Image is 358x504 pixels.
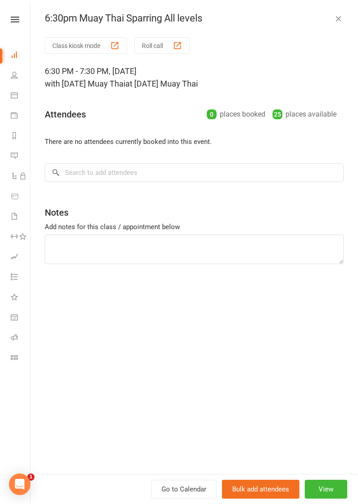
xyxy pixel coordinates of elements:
[45,136,344,147] li: There are no attendees currently booked into this event.
[11,187,31,207] a: Product Sales
[45,163,344,182] input: Search to add attendees
[151,480,217,499] a: Go to Calendar
[11,66,31,86] a: People
[11,106,31,126] a: Payments
[273,108,337,121] div: places available
[11,288,31,308] a: What's New
[273,109,282,119] div: 25
[45,79,125,88] span: with [DATE] Muay Thai
[134,37,190,54] button: Roll call
[45,206,68,219] div: Notes
[222,480,299,499] button: Bulk add attendees
[11,126,31,147] a: Reports
[30,13,358,24] div: 6:30pm Muay Thai Sparring All levels
[11,348,31,369] a: Class kiosk mode
[11,86,31,106] a: Calendar
[45,108,86,121] div: Attendees
[207,109,217,119] div: 0
[207,108,265,121] div: places booked
[45,222,344,232] div: Add notes for this class / appointment below
[45,65,344,90] div: 6:30 PM - 7:30 PM, [DATE]
[11,248,31,268] a: Assessments
[45,37,127,54] button: Class kiosk mode
[11,46,31,66] a: Dashboard
[9,474,30,495] div: Open Intercom Messenger
[11,308,31,328] a: General attendance kiosk mode
[125,79,198,88] span: at [DATE] Muay Thai
[27,474,34,481] span: 1
[305,480,347,499] button: View
[11,328,31,348] a: Roll call kiosk mode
